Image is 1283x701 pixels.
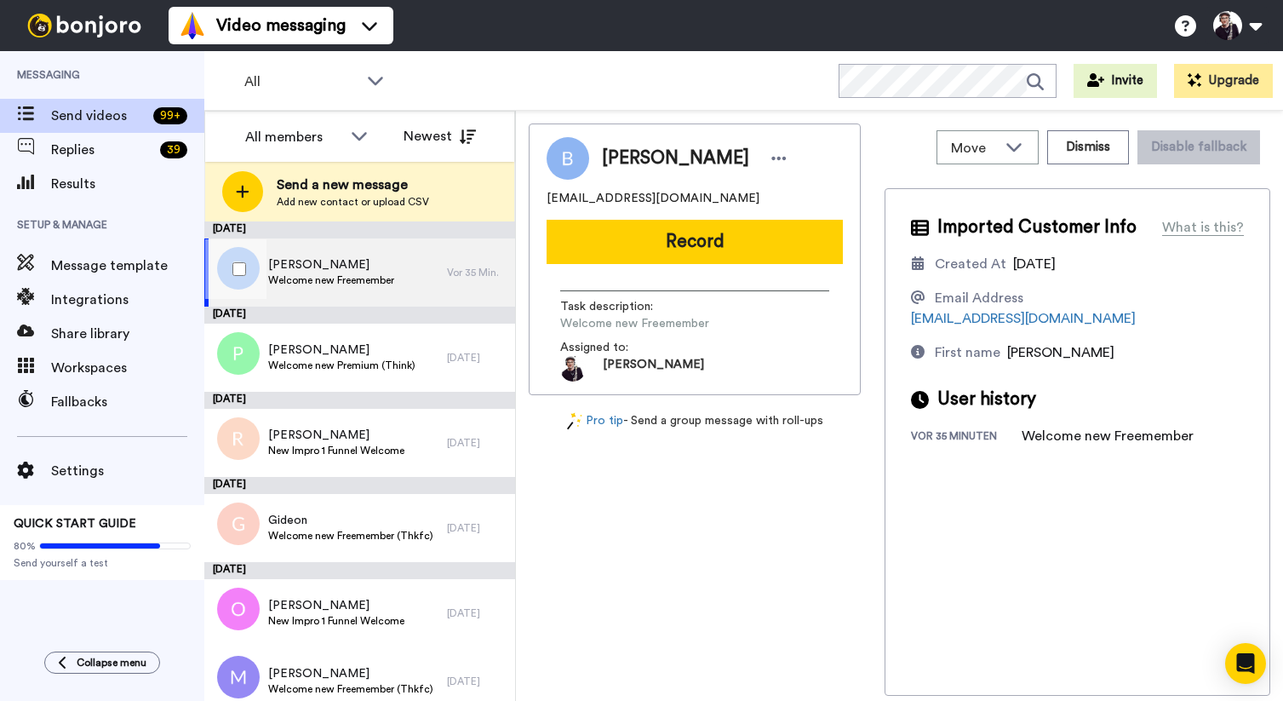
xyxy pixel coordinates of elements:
[567,412,582,430] img: magic-wand.svg
[51,392,204,412] span: Fallbacks
[268,597,404,614] span: [PERSON_NAME]
[1162,217,1244,238] div: What is this?
[447,351,507,365] div: [DATE]
[935,254,1006,274] div: Created At
[204,221,515,238] div: [DATE]
[179,12,206,39] img: vm-color.svg
[529,412,861,430] div: - Send a group message with roll-ups
[1013,257,1056,271] span: [DATE]
[1047,130,1129,164] button: Dismiss
[602,146,749,171] span: [PERSON_NAME]
[51,256,204,276] span: Message template
[268,256,394,273] span: [PERSON_NAME]
[217,656,260,698] img: m.png
[14,556,191,570] span: Send yourself a test
[1137,130,1260,164] button: Disable fallback
[51,290,204,310] span: Integrations
[447,521,507,535] div: [DATE]
[51,140,153,160] span: Replies
[1225,643,1266,684] div: Open Intercom Messenger
[14,539,36,553] span: 80%
[204,392,515,409] div: [DATE]
[447,436,507,450] div: [DATE]
[204,562,515,579] div: [DATE]
[77,656,146,669] span: Collapse menu
[268,427,404,444] span: [PERSON_NAME]
[603,356,704,382] span: [PERSON_NAME]
[447,675,507,688] div: [DATE]
[245,127,342,147] div: All members
[51,106,146,126] span: Send videos
[244,72,358,92] span: All
[268,529,433,543] span: Welcome new Freemember (Thkfc)
[935,342,1000,363] div: First name
[153,107,187,124] div: 99 +
[1022,426,1194,446] div: Welcome new Freemember
[277,175,429,195] span: Send a new message
[391,119,489,153] button: Newest
[204,477,515,494] div: [DATE]
[44,652,160,674] button: Collapse menu
[277,195,429,209] span: Add new contact or upload CSV
[1074,64,1157,98] button: Invite
[937,215,1137,240] span: Imported Customer Info
[20,14,148,37] img: bj-logo-header-white.svg
[911,312,1136,325] a: [EMAIL_ADDRESS][DOMAIN_NAME]
[447,606,507,620] div: [DATE]
[937,387,1036,412] span: User history
[51,174,204,194] span: Results
[217,332,260,375] img: p.png
[204,307,515,324] div: [DATE]
[1174,64,1273,98] button: Upgrade
[268,665,433,682] span: [PERSON_NAME]
[951,138,997,158] span: Move
[935,288,1023,308] div: Email Address
[217,588,260,630] img: o.png
[268,614,404,628] span: New Impro 1 Funnel Welcome
[51,461,204,481] span: Settings
[560,356,586,382] img: 9027f82b-ec49-47d0-ad87-3eaf570d3318-1603442276.jpg
[51,324,204,344] span: Share library
[268,682,433,696] span: Welcome new Freemember (Thkfc)
[560,298,679,315] span: Task description :
[547,220,843,264] button: Record
[217,417,260,460] img: r.png
[51,358,204,378] span: Workspaces
[547,190,759,207] span: [EMAIL_ADDRESS][DOMAIN_NAME]
[268,512,433,529] span: Gideon
[216,14,346,37] span: Video messaging
[268,359,415,372] span: Welcome new Premium (Think)
[217,503,260,545] img: g.png
[1007,346,1114,359] span: [PERSON_NAME]
[268,342,415,359] span: [PERSON_NAME]
[447,266,507,279] div: Vor 35 Min.
[14,518,136,530] span: QUICK START GUIDE
[268,273,394,287] span: Welcome new Freemember
[268,444,404,457] span: New Impro 1 Funnel Welcome
[547,137,589,180] img: Image of Berndo
[560,315,722,332] span: Welcome new Freemember
[567,412,623,430] a: Pro tip
[560,339,679,356] span: Assigned to:
[911,429,1022,446] div: vor 35 Minuten
[160,141,187,158] div: 39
